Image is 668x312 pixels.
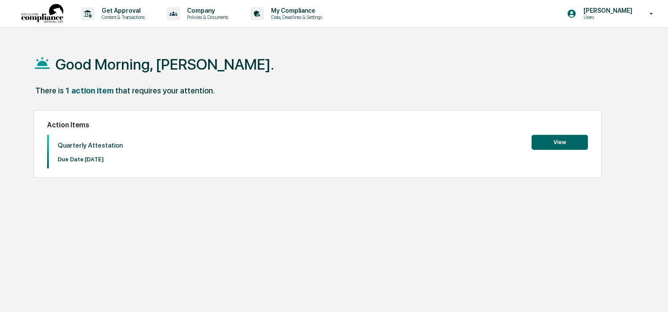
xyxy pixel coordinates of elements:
button: View [532,135,588,150]
p: Policies & Documents [180,14,233,20]
p: Users [576,14,637,20]
p: Content & Transactions [95,14,149,20]
div: There is [35,86,64,95]
p: Data, Deadlines & Settings [264,14,327,20]
img: logo [21,4,63,24]
h2: Action Items [47,121,588,129]
p: Due Date: [DATE] [58,156,123,163]
div: that requires your attention. [115,86,215,95]
p: Quarterly Attestation [58,141,123,149]
a: View [532,137,588,146]
p: My Compliance [264,7,327,14]
p: Company [180,7,233,14]
div: 1 action item [66,86,114,95]
p: Get Approval [95,7,149,14]
p: [PERSON_NAME] [576,7,637,14]
h1: Good Morning, [PERSON_NAME]. [55,56,274,73]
